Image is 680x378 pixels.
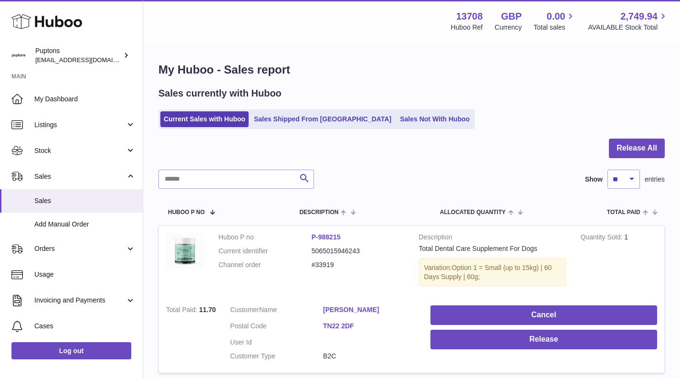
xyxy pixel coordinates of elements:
[11,48,26,63] img: hello@puptons.com
[299,209,338,216] span: Description
[158,87,282,100] h2: Sales currently with Huboo
[219,260,312,270] dt: Channel order
[323,352,416,361] dd: B2C
[419,233,566,244] strong: Description
[580,233,624,243] strong: Quantity Sold
[397,111,473,127] a: Sales Not With Huboo
[34,120,126,130] span: Listings
[456,10,483,23] strong: 13708
[419,244,566,253] div: Total Dental Care Supplement For Dogs
[312,247,405,256] dd: 5065015946243
[34,196,136,205] span: Sales
[35,46,121,65] div: Puptons
[547,10,565,23] span: 0.00
[312,260,405,270] dd: #33919
[588,10,669,32] a: 2,749.94 AVAILABLE Stock Total
[419,258,566,287] div: Variation:
[645,175,665,184] span: entries
[168,209,205,216] span: Huboo P no
[34,95,136,104] span: My Dashboard
[620,10,658,23] span: 2,749.94
[588,23,669,32] span: AVAILABLE Stock Total
[609,139,665,158] button: Release All
[34,220,136,229] span: Add Manual Order
[230,322,323,333] dt: Postal Code
[323,305,416,314] a: [PERSON_NAME]
[430,305,657,325] button: Cancel
[34,296,126,305] span: Invoicing and Payments
[11,342,131,359] a: Log out
[607,209,640,216] span: Total paid
[34,244,126,253] span: Orders
[160,111,249,127] a: Current Sales with Huboo
[34,322,136,331] span: Cases
[251,111,395,127] a: Sales Shipped From [GEOGRAPHIC_DATA]
[34,270,136,279] span: Usage
[424,264,552,281] span: Option 1 = Small (up to 15kg) | 60 Days Supply | 60g;
[158,62,665,77] h1: My Huboo - Sales report
[166,233,204,269] img: TotalDentalCarePowder120.jpg
[219,233,312,242] dt: Huboo P no
[34,172,126,181] span: Sales
[312,233,341,241] a: P-988215
[34,146,126,155] span: Stock
[534,10,576,32] a: 0.00 Total sales
[199,306,216,313] span: 11.70
[323,322,416,331] a: TN22 2DF
[573,226,664,299] td: 1
[501,10,522,23] strong: GBP
[585,175,603,184] label: Show
[230,352,323,361] dt: Customer Type
[166,306,199,316] strong: Total Paid
[230,306,259,313] span: Customer
[440,209,506,216] span: ALLOCATED Quantity
[230,305,323,317] dt: Name
[534,23,576,32] span: Total sales
[451,23,483,32] div: Huboo Ref
[219,247,312,256] dt: Current identifier
[495,23,522,32] div: Currency
[430,330,657,349] button: Release
[35,56,140,64] span: [EMAIL_ADDRESS][DOMAIN_NAME]
[230,338,323,347] dt: User Id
